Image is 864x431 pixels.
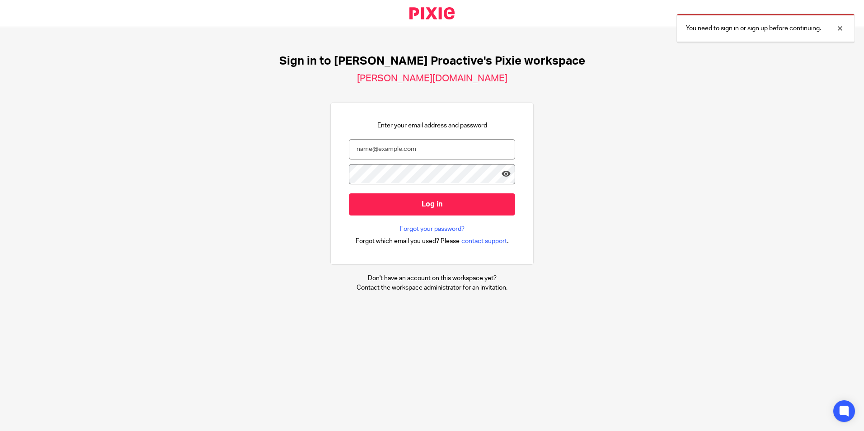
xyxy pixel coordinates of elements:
input: Log in [349,193,515,215]
p: Don't have an account on this workspace yet? [357,274,507,283]
h1: Sign in to [PERSON_NAME] Proactive's Pixie workspace [279,54,585,68]
a: Forgot your password? [400,225,465,234]
input: name@example.com [349,139,515,159]
span: Forgot which email you used? Please [356,237,460,246]
p: Contact the workspace administrator for an invitation. [357,283,507,292]
span: contact support [461,237,507,246]
p: You need to sign in or sign up before continuing. [686,24,821,33]
div: . [356,236,509,246]
h2: [PERSON_NAME][DOMAIN_NAME] [357,73,507,84]
p: Enter your email address and password [377,121,487,130]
